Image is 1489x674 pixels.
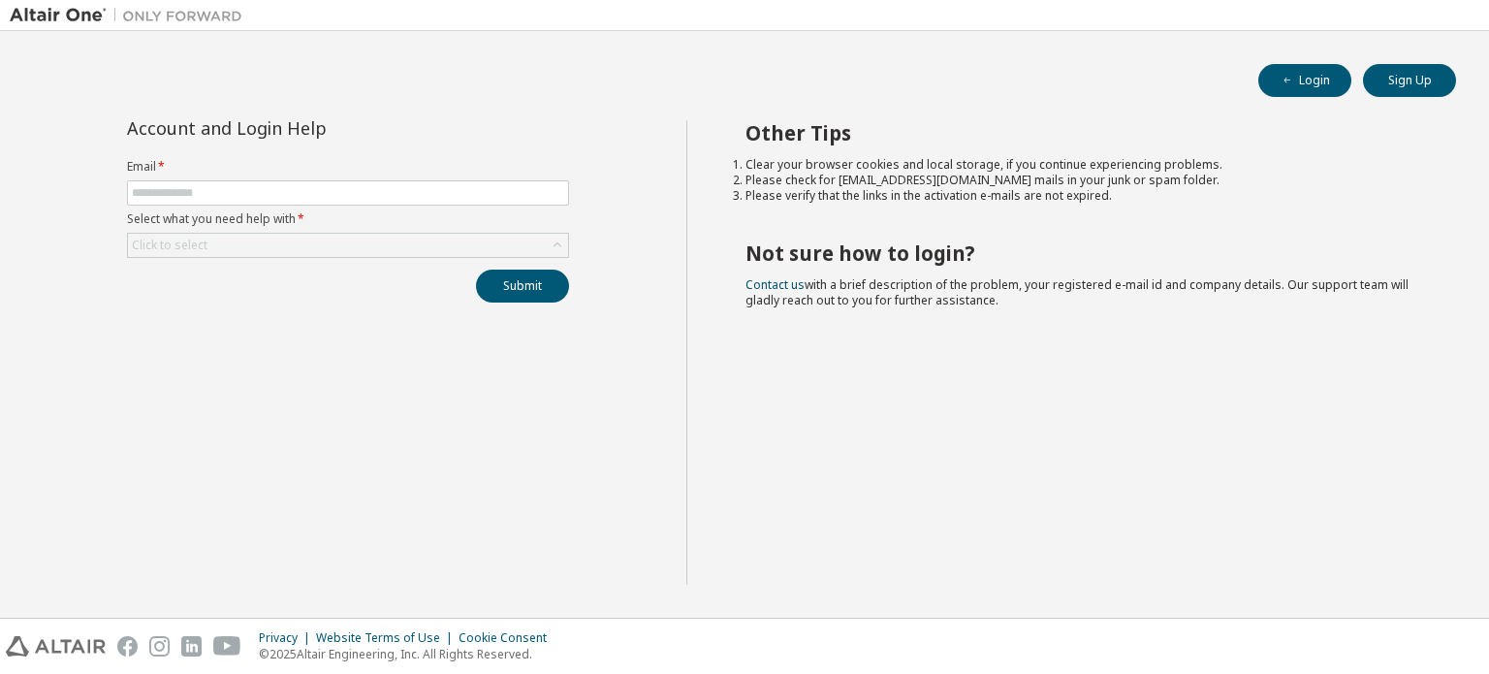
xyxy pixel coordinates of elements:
[745,173,1422,188] li: Please check for [EMAIL_ADDRESS][DOMAIN_NAME] mails in your junk or spam folder.
[745,120,1422,145] h2: Other Tips
[181,636,202,657] img: linkedin.svg
[1258,64,1351,97] button: Login
[127,159,569,175] label: Email
[6,636,106,657] img: altair_logo.svg
[745,276,1409,308] span: with a brief description of the problem, your registered e-mail id and company details. Our suppo...
[127,120,481,136] div: Account and Login Help
[745,276,805,293] a: Contact us
[1363,64,1456,97] button: Sign Up
[149,636,170,657] img: instagram.svg
[459,630,558,646] div: Cookie Consent
[10,6,252,25] img: Altair One
[213,636,241,657] img: youtube.svg
[476,270,569,303] button: Submit
[745,157,1422,173] li: Clear your browser cookies and local storage, if you continue experiencing problems.
[259,630,316,646] div: Privacy
[316,630,459,646] div: Website Terms of Use
[128,234,568,257] div: Click to select
[127,211,569,227] label: Select what you need help with
[745,241,1422,266] h2: Not sure how to login?
[117,636,138,657] img: facebook.svg
[745,188,1422,204] li: Please verify that the links in the activation e-mails are not expired.
[259,646,558,662] p: © 2025 Altair Engineering, Inc. All Rights Reserved.
[132,238,207,253] div: Click to select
